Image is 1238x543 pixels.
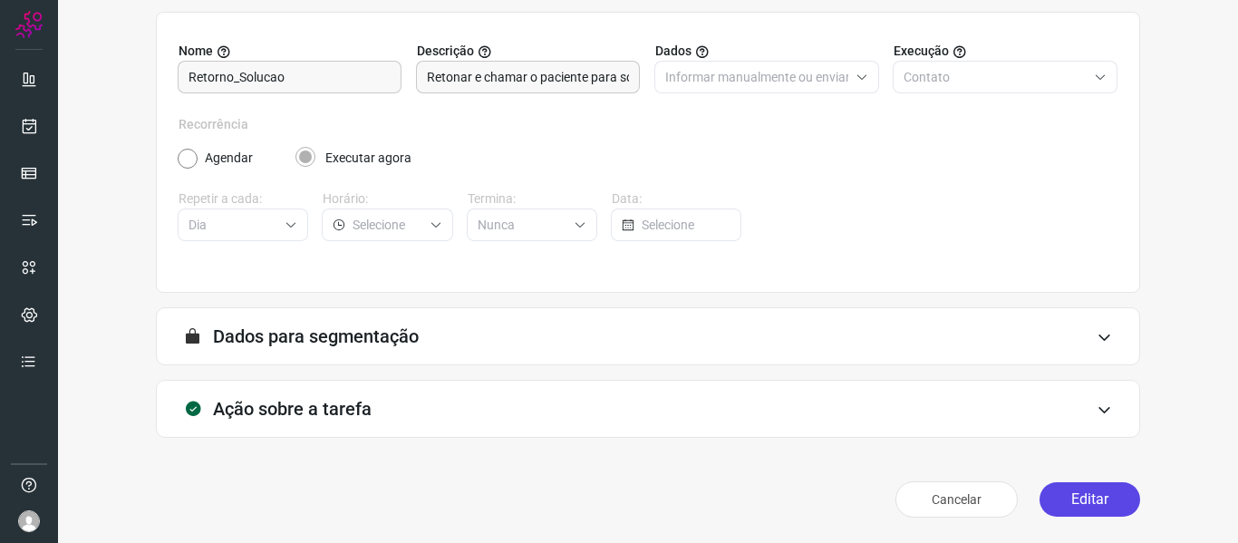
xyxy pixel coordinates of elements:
input: Forneça uma breve descrição da sua tarefa. [427,62,629,92]
span: Nome [179,42,213,61]
input: Selecione o tipo de envio [665,62,848,92]
span: Descrição [417,42,474,61]
span: Dados [655,42,692,61]
h3: Dados para segmentação [213,325,419,347]
input: Selecione [353,209,421,240]
input: Digite o nome para a sua tarefa. [189,62,391,92]
label: Agendar [205,149,253,168]
label: Repetir a cada: [179,189,308,208]
img: avatar-user-boy.jpg [18,510,40,532]
img: Logo [15,11,43,38]
label: Horário: [323,189,452,208]
button: Cancelar [895,481,1018,518]
input: Selecione o tipo de envio [904,62,1087,92]
label: Termina: [468,189,597,208]
label: Recorrência [179,115,1117,134]
input: Selecione [478,209,566,240]
input: Selecione [189,209,277,240]
label: Executar agora [325,149,411,168]
h3: Ação sobre a tarefa [213,398,372,420]
input: Selecione [642,209,730,240]
label: Data: [612,189,741,208]
span: Execução [894,42,949,61]
button: Editar [1040,482,1140,517]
